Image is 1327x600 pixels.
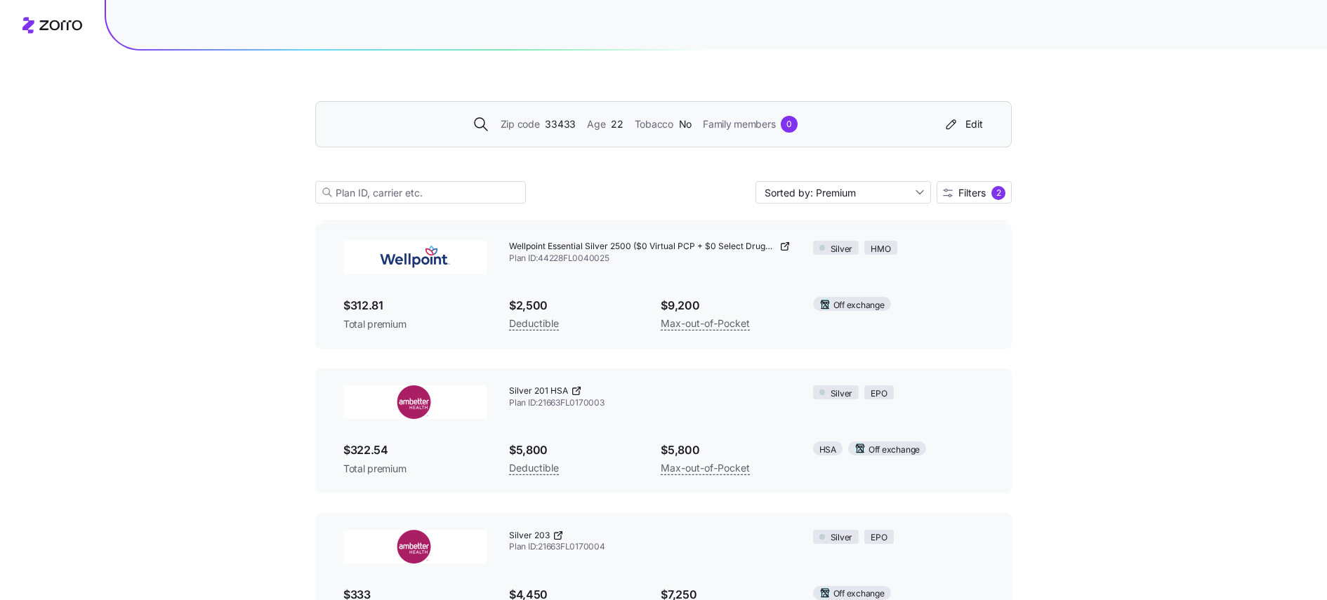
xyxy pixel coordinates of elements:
span: $5,800 [509,441,638,459]
span: $322.54 [343,441,487,459]
span: $5,800 [661,441,790,459]
span: Deductible [509,315,559,332]
span: Max-out-of-Pocket [661,460,750,476]
span: $9,200 [661,297,790,314]
span: Filters [958,188,986,198]
button: Filters2 [937,181,1012,204]
span: HMO [871,243,890,256]
span: Plan ID: 44228FL0040025 [509,253,791,265]
span: Total premium [343,462,487,476]
input: Sort by [755,181,931,204]
span: EPO [871,531,887,545]
span: Silver [831,243,853,256]
span: Tobacco [635,116,673,132]
div: Edit [943,117,983,131]
span: Silver [831,531,853,545]
span: EPO [871,387,887,401]
span: Total premium [343,317,487,331]
span: Off exchange [833,299,885,312]
span: Plan ID: 21663FL0170004 [509,541,791,553]
span: Plan ID: 21663FL0170003 [509,397,791,409]
span: Wellpoint Essential Silver 2500 ($0 Virtual PCP + $0 Select Drugs + Incentives) [509,241,777,253]
span: 33433 [545,116,576,132]
span: Deductible [509,460,559,476]
span: 22 [611,116,623,132]
span: HSA [819,444,836,457]
span: Silver 201 HSA [509,385,568,397]
span: Silver [831,387,853,401]
span: Age [587,116,605,132]
img: Ambetter [343,530,487,564]
img: Wellpoint [343,241,487,274]
span: $312.81 [343,297,487,314]
span: No [679,116,692,132]
input: Plan ID, carrier etc. [315,181,526,204]
img: Ambetter [343,385,487,419]
span: Zip code [501,116,540,132]
span: Max-out-of-Pocket [661,315,750,332]
span: Off exchange [869,444,920,457]
button: Edit [937,113,989,135]
div: 0 [781,116,798,133]
span: $2,500 [509,297,638,314]
div: 2 [991,186,1005,200]
span: Silver 203 [509,530,550,542]
span: Family members [703,116,775,132]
